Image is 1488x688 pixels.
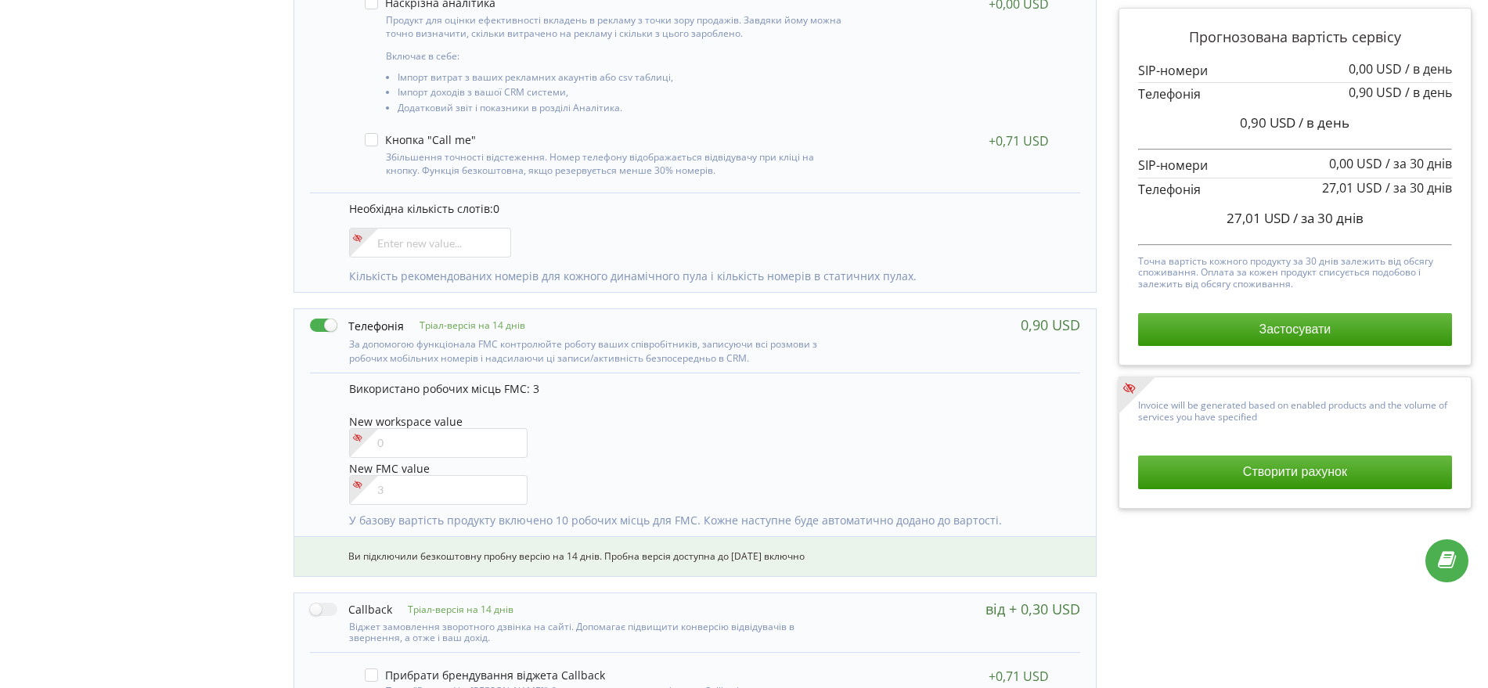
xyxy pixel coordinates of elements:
[1405,84,1452,101] span: / в день
[349,461,430,476] span: New FMC value
[349,428,528,458] input: 0
[1385,179,1452,196] span: / за 30 днів
[1240,113,1295,131] span: 0,90 USD
[1293,209,1364,227] span: / за 30 днів
[1021,317,1080,333] div: 0,90 USD
[985,601,1080,617] div: від + 0,30 USD
[349,381,539,396] span: Використано робочих місць FMC: 3
[1349,60,1402,77] span: 0,00 USD
[349,201,1065,217] p: Необхідна кількість слотів:
[1138,396,1452,423] p: Invoice will be generated based on enabled products and the volume of services you have specified
[1138,27,1452,48] p: Прогнозована вартість сервісу
[365,668,605,682] label: Прибрати брендування віджета Callback
[349,337,849,364] p: За допомогою функціонала FMC контролюйте роботу ваших співробітників, записуючи всі розмови з роб...
[1138,181,1452,199] p: Телефонія
[398,87,844,102] li: Імпорт доходів з вашої CRM системи,
[404,319,525,332] p: Тріал-версія на 14 днів
[1405,60,1452,77] span: / в день
[392,603,513,616] p: Тріал-версія на 14 днів
[398,103,844,117] li: Додатковий звіт і показники в розділі Аналітика.
[386,13,844,40] p: Продукт для оцінки ефективності вкладень в рекламу з точки зору продажів. Завдяки йому можна точн...
[493,201,499,216] span: 0
[1329,155,1382,172] span: 0,00 USD
[1138,62,1452,80] p: SIP-номери
[294,536,1096,576] div: Ви підключили безкоштовну пробну версію на 14 днів. Пробна версія доступна до [DATE] включно
[386,49,844,63] p: Включає в себе:
[349,513,1065,528] p: У базову вартість продукту включено 10 робочих місць для FMC. Кожне наступне буде автоматично дод...
[310,317,404,333] label: Телефонія
[349,475,528,505] input: 3
[1349,84,1402,101] span: 0,90 USD
[1322,179,1382,196] span: 27,01 USD
[989,668,1049,684] div: +0,71 USD
[1227,209,1290,227] span: 27,01 USD
[365,133,476,146] label: Кнопка "Call me"
[349,268,1065,284] p: Кількість рекомендованих номерів для кожного динамічного пула і кількість номерів в статичних пулах.
[386,150,844,177] p: Збільшення точності відстеження. Номер телефону відображається відвідувачу при кліці на кнопку. Ф...
[398,72,844,87] li: Імпорт витрат з ваших рекламних акаунтів або csv таблиці,
[1299,113,1349,131] span: / в день
[1385,155,1452,172] span: / за 30 днів
[349,414,463,429] span: New workspace value
[989,133,1049,149] div: +0,71 USD
[1138,85,1452,103] p: Телефонія
[1138,252,1452,290] p: Точна вартість кожного продукту за 30 днів залежить від обсягу споживання. Оплата за кожен продук...
[310,601,392,618] label: Callback
[310,618,849,644] div: Віджет замовлення зворотного дзвінка на сайті. Допомагає підвищити конверсію відвідувачів в зверн...
[1138,313,1452,346] button: Застосувати
[1138,157,1452,175] p: SIP-номери
[349,228,511,258] input: Enter new value...
[1138,456,1452,488] button: Створити рахунок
